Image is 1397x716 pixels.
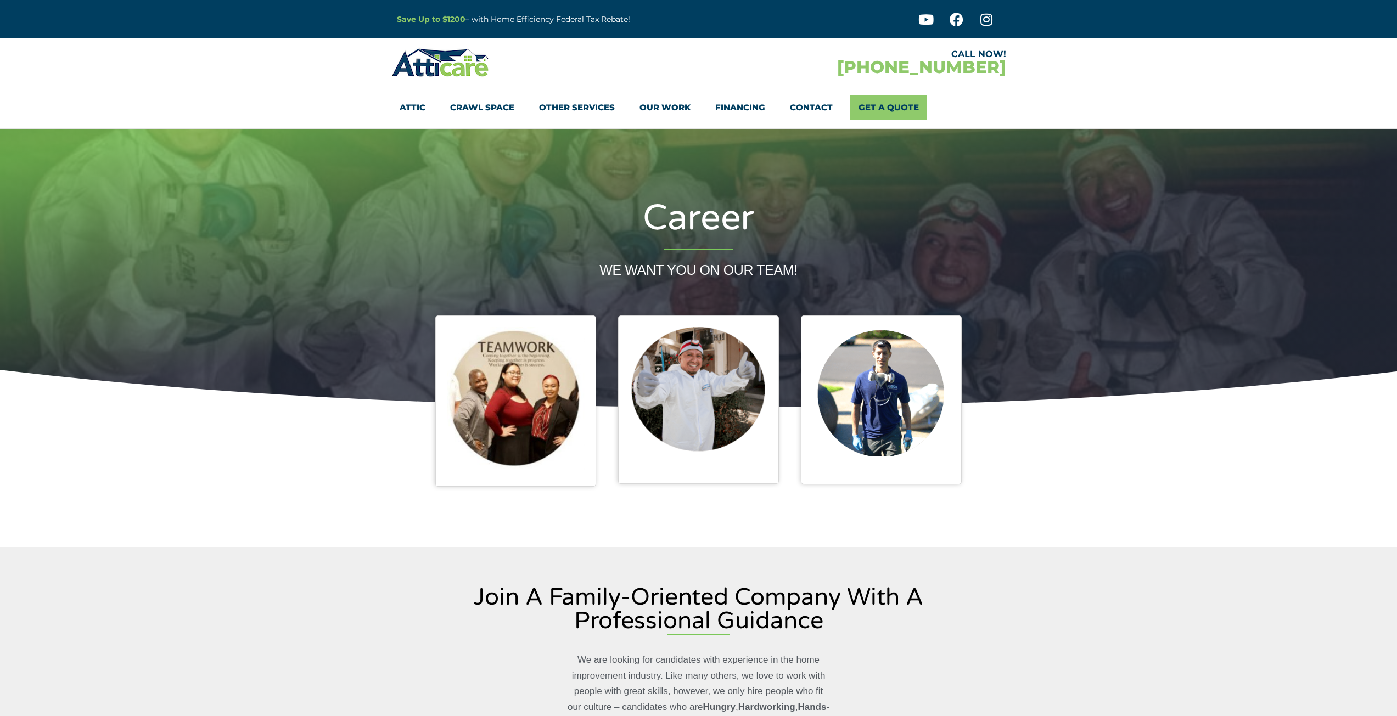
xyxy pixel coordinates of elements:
p: – with Home Efficiency Federal Tax Rebate! [397,13,753,26]
strong: Hungry [703,702,736,712]
a: Save Up to $1200 [397,14,465,24]
a: Financing [715,95,765,120]
h2: WE WANT YOU ON OUR TEAM! [5,263,1392,277]
a: Crawl Space [450,95,514,120]
div: CALL NOW! [699,50,1006,59]
a: Get A Quote [850,95,927,120]
a: Contact [790,95,833,120]
h2: Career [5,200,1392,236]
a: Our Work [639,95,691,120]
h3: Join a family-oriented company with a professional guidance [435,585,962,633]
nav: Menu [400,95,998,120]
a: Other Services [539,95,615,120]
a: Attic [400,95,425,120]
strong: Hardworking [738,702,795,712]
